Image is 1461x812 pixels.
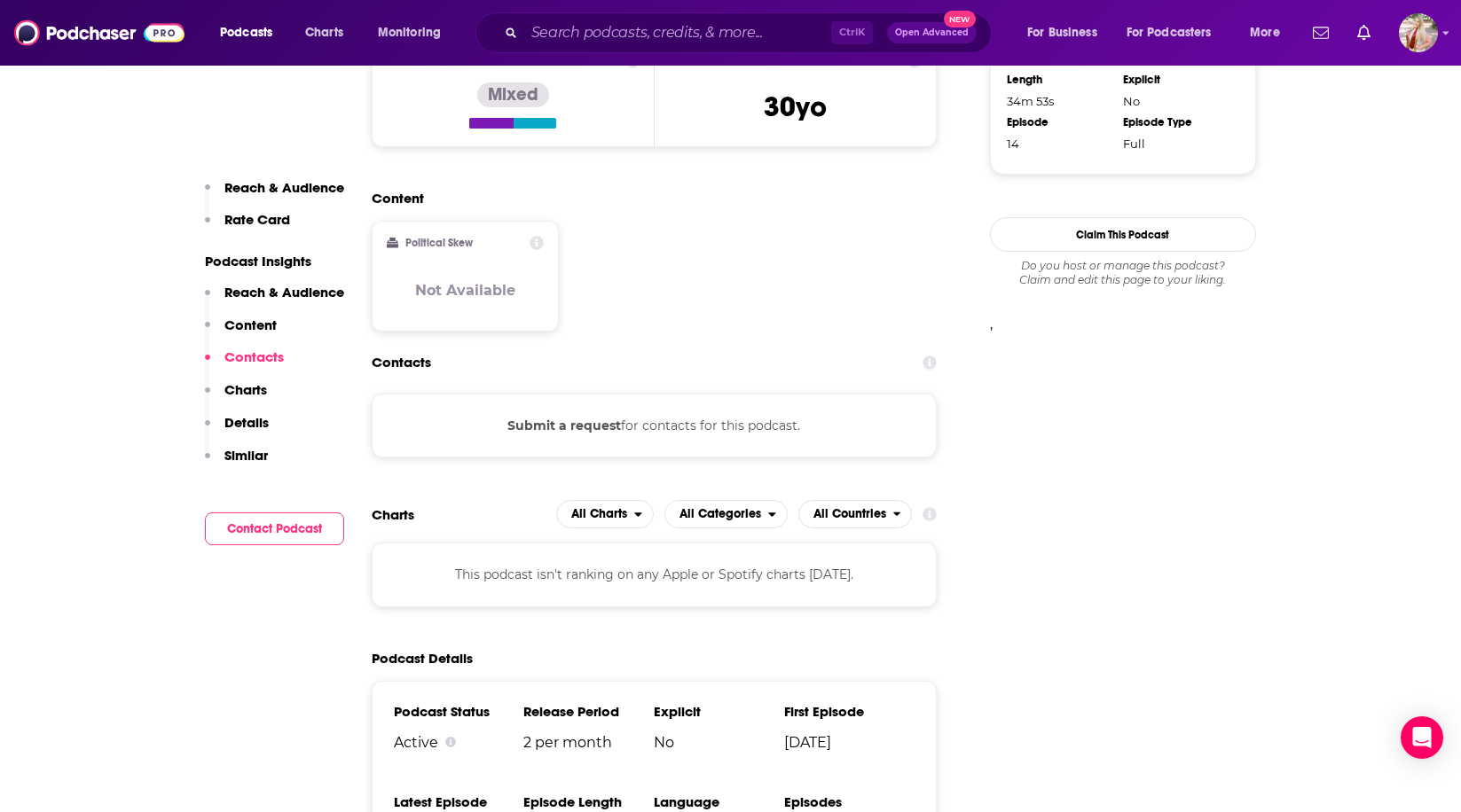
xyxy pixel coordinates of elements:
div: No [1123,94,1228,108]
span: All Categories [679,508,761,520]
div: for contacts for this podcast. [372,394,938,457]
span: Do you host or manage this podcast? [990,259,1256,273]
h3: Episodes [784,793,915,810]
h2: Contacts [372,346,431,379]
h3: First Episode [784,703,915,720]
span: Monitoring [378,20,441,45]
span: Charts [305,20,343,45]
div: Episode [1007,115,1111,129]
button: Contacts [205,348,284,381]
button: open menu [1115,19,1237,47]
button: open menu [664,500,788,528]
p: Reach & Audience [224,179,344,196]
button: Content [205,316,277,349]
h2: Content [372,190,923,207]
p: Details [224,414,269,431]
p: Content [224,316,277,333]
div: Mixed [477,82,549,107]
p: Reach & Audience [224,284,344,301]
div: Active [394,734,524,751]
button: Rate Card [205,211,290,244]
span: Ctrl K [831,21,873,44]
h2: Countries [798,500,913,528]
button: Details [205,414,269,447]
button: Similar [205,447,268,480]
h3: Podcast Status [394,703,524,720]
button: open menu [798,500,913,528]
span: 30 yo [764,90,827,124]
button: Open AdvancedNew [887,22,977,43]
a: Charts [294,19,354,47]
input: Search podcasts, credits, & more... [524,19,831,47]
button: open menu [1015,19,1119,47]
span: No [654,734,784,751]
button: open menu [556,500,654,528]
h2: Charts [372,506,414,523]
h3: Latest Episode [394,793,524,810]
span: All Charts [571,508,627,520]
button: open menu [365,19,464,47]
span: Logged in as kmccue [1399,13,1438,52]
span: All Countries [813,508,886,520]
button: Charts [205,381,267,414]
div: Length [1007,73,1111,87]
button: Submit a request [507,416,621,435]
button: Claim This Podcast [990,217,1256,252]
h2: Political Skew [405,237,473,249]
span: For Business [1027,20,1097,45]
button: open menu [1237,19,1302,47]
h2: Categories [664,500,788,528]
button: Reach & Audience [205,179,344,212]
div: Search podcasts, credits, & more... [492,12,1009,53]
p: Similar [224,447,268,464]
p: Podcast Insights [205,253,344,269]
div: Open Intercom Messenger [1401,716,1443,759]
h2: Podcast Details [372,650,473,667]
a: Show notifications dropdown [1306,18,1336,48]
div: 34m 53s [1007,94,1111,108]
button: Reach & Audience [205,284,344,316]
img: Podchaser - Follow, Share and Rate Podcasts [14,16,185,50]
p: Rate Card [224,211,290,228]
div: Episode Type [1123,115,1228,129]
div: Full [1123,137,1228,151]
div: 14 [1007,137,1111,151]
h3: Explicit [654,703,784,720]
h3: Not Available [415,282,515,299]
div: Claim and edit this page to your liking. [990,259,1256,287]
p: Charts [224,381,267,398]
h3: Episode Length [523,793,654,810]
h3: Language [654,793,784,810]
div: Explicit [1123,73,1228,87]
button: Contact Podcast [205,512,344,545]
h2: Platforms [556,500,654,528]
span: New [944,11,976,27]
span: Open Advanced [895,28,969,37]
button: Show profile menu [1399,13,1438,52]
img: User Profile [1399,13,1438,52]
span: [DATE] [784,734,915,751]
p: Contacts [224,348,284,365]
span: Podcasts [220,20,272,45]
h3: Release Period [523,703,654,720]
a: Show notifications dropdown [1350,18,1378,48]
div: This podcast isn't ranking on any Apple or Spotify charts [DATE]. [372,543,938,606]
button: open menu [208,19,295,47]
span: 2 per month [523,734,654,751]
span: More [1250,20,1280,45]
span: For Podcasters [1127,20,1212,45]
